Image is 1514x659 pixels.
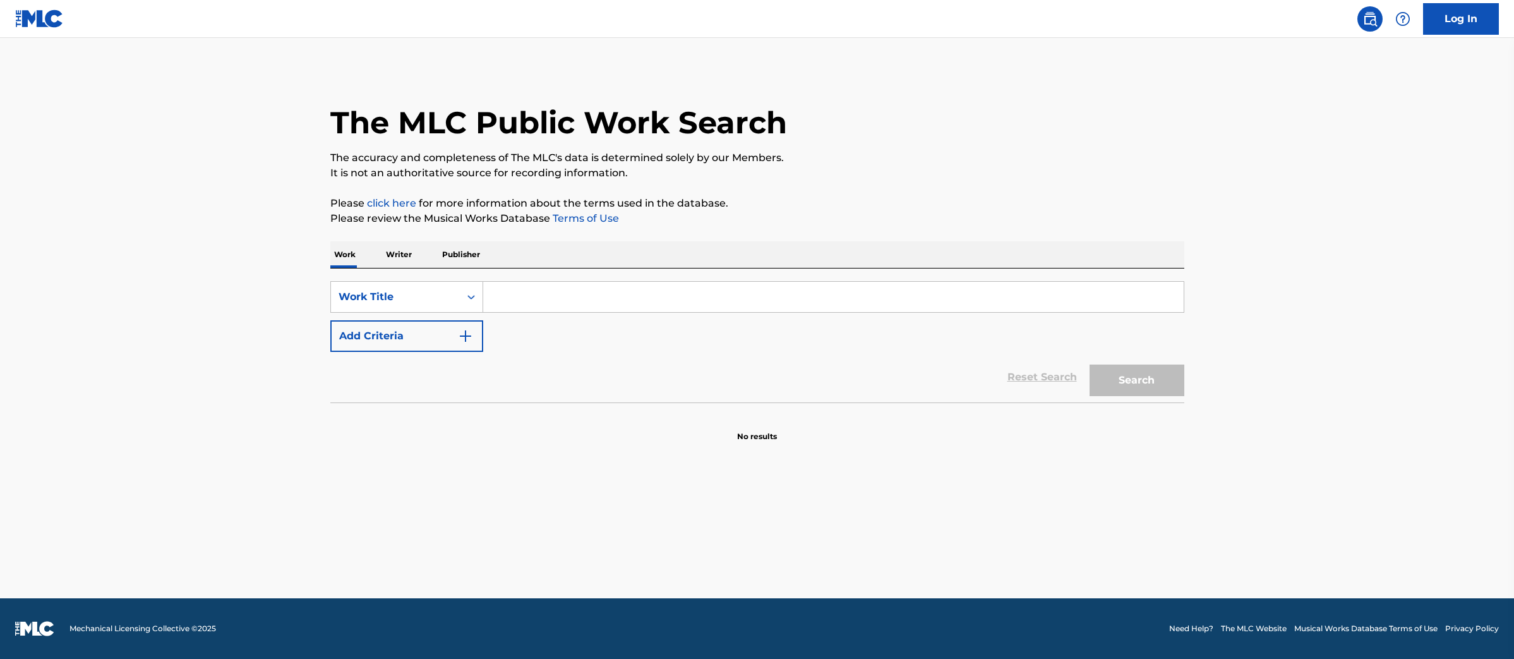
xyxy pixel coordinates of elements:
[1445,623,1499,634] a: Privacy Policy
[737,416,777,442] p: No results
[1395,11,1410,27] img: help
[330,211,1184,226] p: Please review the Musical Works Database
[438,241,484,268] p: Publisher
[15,621,54,636] img: logo
[330,196,1184,211] p: Please for more information about the terms used in the database.
[15,9,64,28] img: MLC Logo
[330,320,483,352] button: Add Criteria
[458,329,473,344] img: 9d2ae6d4665cec9f34b9.svg
[1423,3,1499,35] a: Log In
[1169,623,1213,634] a: Need Help?
[1357,6,1383,32] a: Public Search
[382,241,416,268] p: Writer
[1390,6,1415,32] div: Help
[367,197,416,209] a: click here
[330,241,359,268] p: Work
[1362,11,1378,27] img: search
[339,289,452,305] div: Work Title
[330,104,787,142] h1: The MLC Public Work Search
[330,150,1184,166] p: The accuracy and completeness of The MLC's data is determined solely by our Members.
[69,623,216,634] span: Mechanical Licensing Collective © 2025
[330,281,1184,402] form: Search Form
[1294,623,1438,634] a: Musical Works Database Terms of Use
[550,212,619,224] a: Terms of Use
[1221,623,1287,634] a: The MLC Website
[330,166,1184,181] p: It is not an authoritative source for recording information.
